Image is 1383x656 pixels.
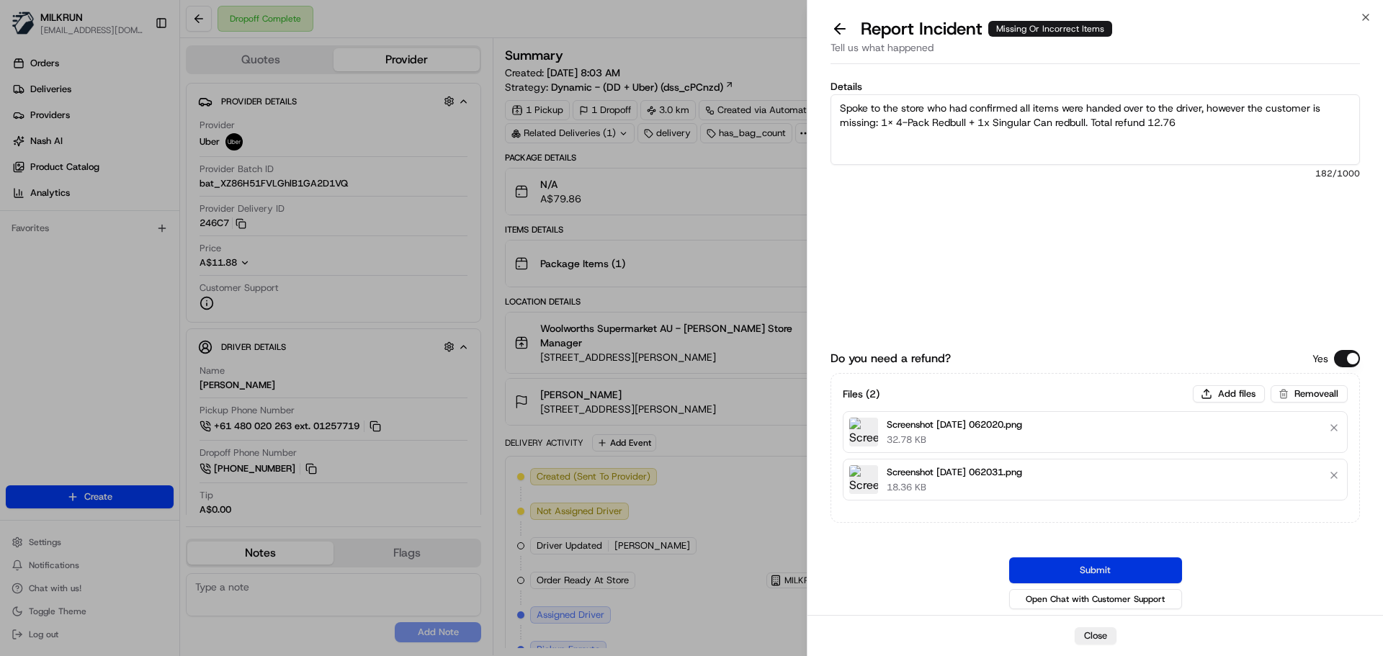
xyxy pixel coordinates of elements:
button: Close [1075,627,1116,644]
p: Report Incident [861,17,1112,40]
h3: Files ( 2 ) [843,387,880,401]
p: Yes [1312,351,1328,366]
textarea: Spoke to the store who had confirmed all items were handed over to the driver, however the custom... [831,94,1360,165]
span: 182 /1000 [831,168,1360,179]
img: Screenshot 2025-08-22 062020.png [849,418,878,446]
button: Add files [1193,385,1265,403]
label: Details [831,81,1360,91]
img: Screenshot 2025-08-22 062031.png [849,465,878,494]
p: Screenshot [DATE] 062020.png [887,418,1022,432]
p: 18.36 KB [887,481,1022,494]
p: 32.78 KB [887,433,1022,446]
button: Remove file [1324,418,1344,438]
p: Screenshot [DATE] 062031.png [887,465,1022,480]
div: Missing Or Incorrect Items [988,21,1112,37]
button: Removeall [1271,385,1348,403]
button: Remove file [1324,465,1344,485]
button: Submit [1009,557,1182,583]
button: Open Chat with Customer Support [1009,589,1182,609]
label: Do you need a refund? [831,350,951,367]
div: Tell us what happened [831,40,1360,64]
